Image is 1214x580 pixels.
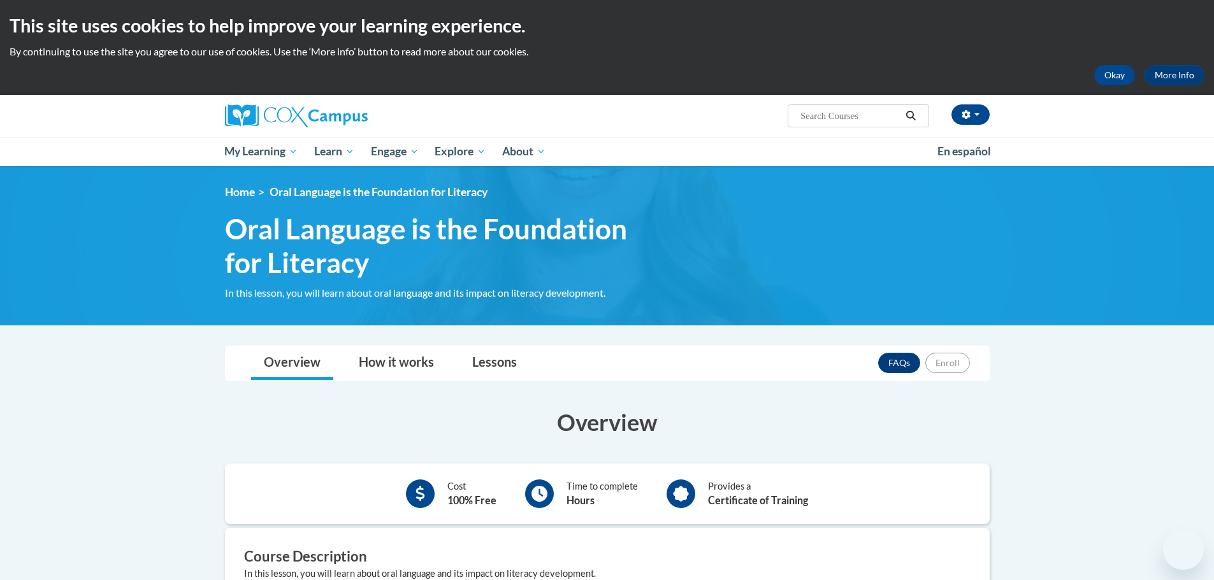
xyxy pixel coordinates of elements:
span: Oral Language is the Foundation for Literacy [225,212,665,279]
button: Account Settings [951,104,990,125]
span: Explore [435,144,486,159]
div: Main menu [206,137,1009,166]
b: 100% Free [447,494,496,506]
a: Cox Campus [225,104,467,127]
a: Learn [306,137,363,166]
div: In this lesson, you will learn about oral language and its impact on literacy development. [225,286,665,300]
a: More Info [1145,65,1204,85]
a: Lessons [459,346,530,380]
span: En español [937,145,991,158]
a: How it works [346,346,447,380]
span: Oral Language is the Foundation for Literacy [270,185,488,199]
div: Provides a [708,479,808,508]
span: Learn [314,144,354,159]
b: Hours [567,494,595,506]
span: Engage [371,144,419,159]
img: Cox Campus [225,104,368,127]
a: Overview [251,346,333,380]
button: Okay [1094,65,1135,85]
h3: Overview [225,406,990,438]
a: My Learning [217,137,307,166]
div: Cost [447,479,496,508]
input: Search Courses [799,108,901,124]
a: Engage [363,137,427,166]
a: Explore [426,137,494,166]
a: Home [225,185,255,199]
button: Enroll [925,353,970,373]
span: About [502,144,546,159]
b: Certificate of Training [708,494,808,506]
h2: This site uses cookies to help improve your learning experience. [10,13,1204,38]
a: About [494,137,554,166]
p: By continuing to use the site you agree to our use of cookies. Use the ‘More info’ button to read... [10,45,1204,59]
button: Search [901,108,920,124]
div: Time to complete [567,479,638,508]
span: My Learning [224,144,298,159]
iframe: Button to launch messaging window [1163,529,1204,570]
a: En español [929,138,999,165]
h3: Course Description [244,547,971,567]
a: FAQs [878,353,920,373]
